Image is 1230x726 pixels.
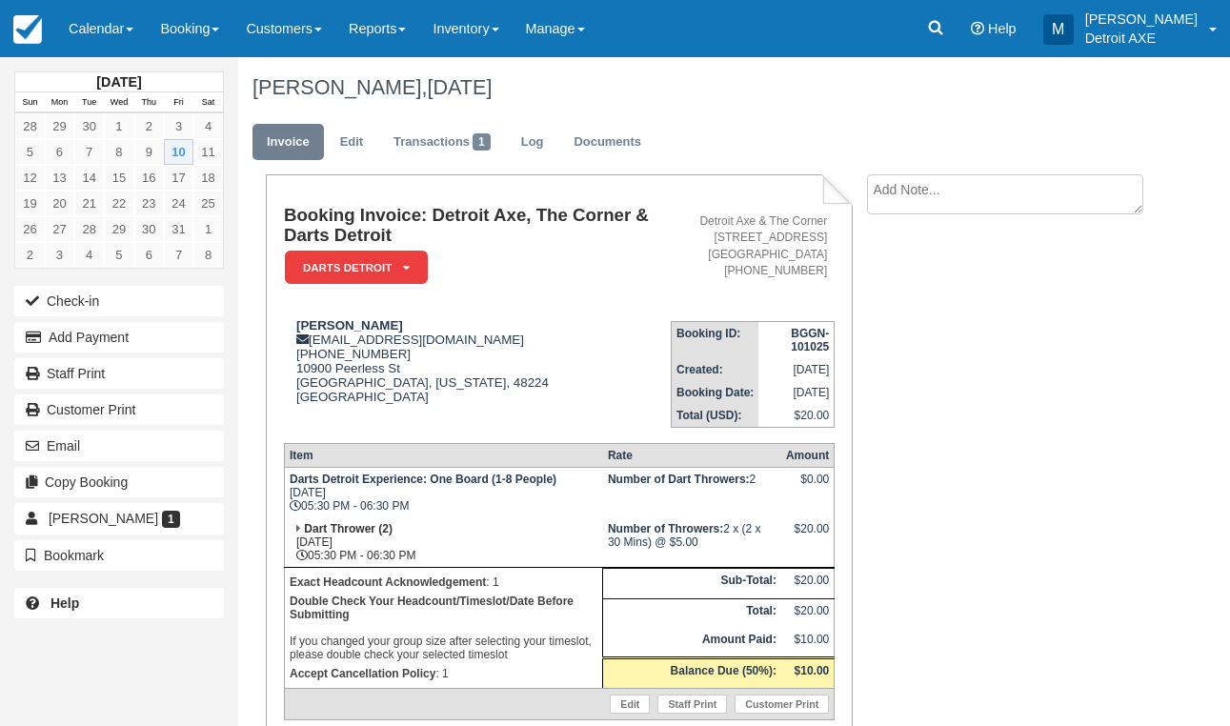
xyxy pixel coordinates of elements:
a: 4 [74,242,104,268]
th: Created: [671,358,758,381]
span: [PERSON_NAME] [49,511,158,526]
th: Sun [15,92,45,113]
button: Bookmark [14,540,224,571]
a: 23 [134,191,164,216]
a: 7 [164,242,193,268]
strong: [DATE] [96,74,141,90]
h1: Booking Invoice: Detroit Axe, The Corner & Darts Detroit [284,206,671,245]
button: Copy Booking [14,467,224,497]
a: 1 [193,216,223,242]
h1: [PERSON_NAME], [252,76,1146,99]
div: $0.00 [786,473,829,501]
th: Mon [45,92,74,113]
button: Email [14,431,224,461]
a: 12 [15,165,45,191]
td: [DATE] 05:30 PM - 06:30 PM [284,517,602,568]
strong: Number of Throwers [608,522,723,535]
a: Transactions1 [379,124,505,161]
img: checkfront-main-nav-mini-logo.png [13,15,42,44]
p: Detroit AXE [1085,29,1198,48]
th: Wed [104,92,133,113]
b: Help [50,595,79,611]
th: Tue [74,92,104,113]
a: 13 [45,165,74,191]
a: 10 [164,139,193,165]
span: 1 [473,133,491,151]
p: : 1 [290,664,597,683]
a: Customer Print [14,394,224,425]
strong: Darts Detroit Experience: One Board (1-8 People) [290,473,556,486]
th: Fri [164,92,193,113]
a: 16 [134,165,164,191]
th: Total (USD): [671,404,758,428]
strong: Accept Cancellation Policy [290,667,435,680]
a: 24 [164,191,193,216]
a: 2 [15,242,45,268]
strong: Number of Dart Throwers [608,473,750,486]
div: [EMAIL_ADDRESS][DOMAIN_NAME] [PHONE_NUMBER] 10900 Peerless St [GEOGRAPHIC_DATA], [US_STATE], 4822... [284,318,671,428]
th: Rate [603,444,781,468]
p: If you changed your group size after selecting your timeslot, please double check your selected t... [290,592,597,664]
span: [DATE] [427,75,492,99]
th: Booking Date: [671,381,758,404]
a: 22 [104,191,133,216]
a: Staff Print [14,358,224,389]
p: : 1 [290,573,597,592]
a: [PERSON_NAME] 1 [14,503,224,534]
td: 2 x (2 x 30 Mins) @ $5.00 [603,517,781,568]
td: $10.00 [781,628,835,658]
button: Check-in [14,286,224,316]
a: 20 [45,191,74,216]
a: Darts Detroit [284,250,421,285]
em: Darts Detroit [285,251,428,284]
a: 19 [15,191,45,216]
a: Edit [610,695,650,714]
strong: Dart Thrower (2) [304,522,393,535]
a: 28 [15,113,45,139]
a: 15 [104,165,133,191]
th: Amount [781,444,835,468]
th: Balance Due (50%): [603,657,781,688]
strong: $10.00 [795,664,830,677]
a: 27 [45,216,74,242]
td: $20.00 [781,598,835,628]
td: [DATE] [758,358,834,381]
a: 4 [193,113,223,139]
a: Staff Print [657,695,727,714]
th: Sub-Total: [603,569,781,598]
a: 17 [164,165,193,191]
a: 3 [164,113,193,139]
strong: BGGN-101025 [791,327,829,353]
a: 30 [74,113,104,139]
th: Item [284,444,602,468]
a: 8 [193,242,223,268]
th: Total: [603,598,781,628]
span: Help [988,21,1017,36]
a: 3 [45,242,74,268]
div: M [1043,14,1074,45]
a: 14 [74,165,104,191]
td: [DATE] [758,381,834,404]
a: 29 [104,216,133,242]
a: 7 [74,139,104,165]
i: Help [971,22,984,35]
a: 5 [104,242,133,268]
a: 29 [45,113,74,139]
a: Customer Print [735,695,829,714]
a: 21 [74,191,104,216]
a: 2 [134,113,164,139]
a: Log [507,124,558,161]
td: $20.00 [758,404,834,428]
a: 18 [193,165,223,191]
b: Double Check Your Headcount/Timeslot/Date Before Submitting [290,595,574,621]
th: Booking ID: [671,321,758,358]
a: 6 [134,242,164,268]
a: Invoice [252,124,324,161]
th: Thu [134,92,164,113]
td: [DATE] 05:30 PM - 06:30 PM [284,468,602,518]
a: 30 [134,216,164,242]
a: 9 [134,139,164,165]
a: 25 [193,191,223,216]
address: Detroit Axe & The Corner [STREET_ADDRESS] [GEOGRAPHIC_DATA] [PHONE_NUMBER] [678,213,827,279]
a: 1 [104,113,133,139]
